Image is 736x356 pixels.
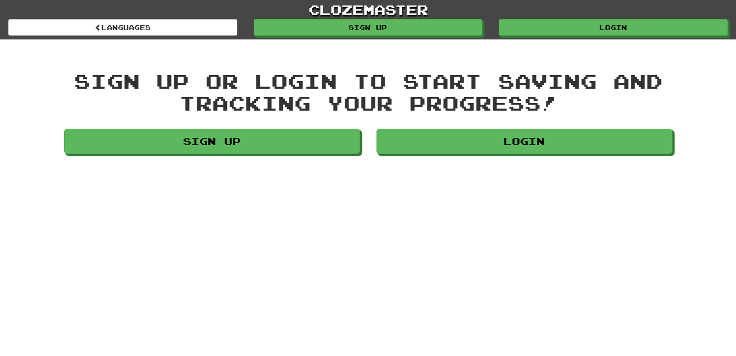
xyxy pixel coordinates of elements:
a: Sign up [64,129,360,154]
a: Languages [8,19,237,36]
a: Sign up [254,19,483,36]
a: Login [376,129,672,154]
a: Login [499,19,728,36]
div: Sign up or login to start saving and tracking your progress! [64,70,672,113]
